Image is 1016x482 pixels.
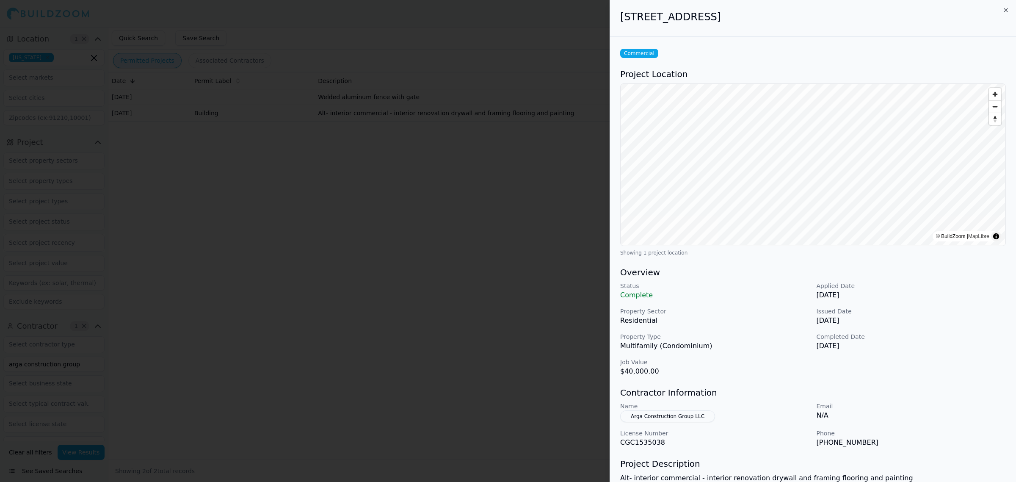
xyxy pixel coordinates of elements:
[817,402,1006,410] p: Email
[620,307,810,316] p: Property Sector
[620,358,810,366] p: Job Value
[620,282,810,290] p: Status
[817,341,1006,351] p: [DATE]
[620,341,810,351] p: Multifamily (Condominium)
[620,458,1006,470] h3: Project Description
[989,113,1001,125] button: Reset bearing to north
[620,68,1006,80] h3: Project Location
[936,232,989,241] div: © BuildZoom |
[817,282,1006,290] p: Applied Date
[817,429,1006,438] p: Phone
[620,438,810,448] p: CGC1535038
[817,410,1006,421] p: N/A
[989,88,1001,100] button: Zoom in
[817,290,1006,300] p: [DATE]
[968,233,989,239] a: MapLibre
[620,49,658,58] span: Commercial
[620,10,1006,24] h2: [STREET_ADDRESS]
[620,429,810,438] p: License Number
[817,307,1006,316] p: Issued Date
[817,316,1006,326] p: [DATE]
[620,316,810,326] p: Residential
[621,84,1005,245] canvas: Map
[620,410,715,422] button: Arga Construction Group LLC
[620,402,810,410] p: Name
[620,266,1006,278] h3: Overview
[620,332,810,341] p: Property Type
[989,100,1001,113] button: Zoom out
[817,438,1006,448] p: [PHONE_NUMBER]
[620,290,810,300] p: Complete
[620,249,1006,256] div: Showing 1 project location
[620,387,1006,399] h3: Contractor Information
[991,231,1001,241] summary: Toggle attribution
[620,366,810,377] p: $40,000.00
[817,332,1006,341] p: Completed Date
